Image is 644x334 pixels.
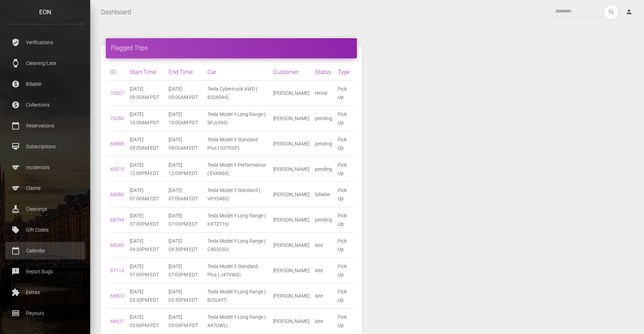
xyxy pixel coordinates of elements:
th: ID [108,64,127,81]
td: [DATE] 03:30PM EDT [166,283,205,309]
a: feedback Report Bugs [5,263,85,280]
a: calendar_today Calendar [5,242,85,259]
td: [PERSON_NAME] [271,258,312,283]
p: Incidentals [10,162,80,173]
td: pending [312,157,335,182]
td: [DATE] 07:00AM CDT [127,182,166,207]
td: [DATE] 12:00PM EDT [127,157,166,182]
td: Pick Up [335,157,355,182]
a: paid Collections [5,96,85,114]
td: [DATE] 07:00AM CDT [166,182,205,207]
p: Claims [10,183,80,193]
a: extension Extras [5,284,85,301]
td: [PERSON_NAME] [271,157,312,182]
td: Pick Up [335,81,355,106]
a: 68794 [110,217,124,223]
p: Payouts [10,308,80,318]
td: pending [312,131,335,157]
a: sports Incidentals [5,159,85,176]
a: cleaning_services Cleanings [5,200,85,218]
a: 67115 [110,268,124,273]
p: Cleaning/Late [10,58,80,68]
td: Tesla Model Y Standard ( VPY5485) [205,182,271,207]
td: [DATE] 07:00PM EDT [166,207,205,233]
a: 69515 [110,166,124,172]
button: search [604,5,618,19]
a: 66823 [110,293,124,299]
td: pending [312,207,335,233]
td: pending [312,106,335,131]
td: [DATE] 09:00AM EDT [127,131,166,157]
td: [PERSON_NAME] [271,182,312,207]
td: Tesla Model Y Long Range ( KXT2716) [205,207,271,233]
td: late [312,233,335,258]
td: [PERSON_NAME] [271,309,312,334]
td: [DATE] 10:00AM PDT [166,106,205,131]
th: Car [205,64,271,81]
th: Status [312,64,335,81]
td: [DATE] 07:00PM EDT [127,207,166,233]
p: Verifications [10,37,80,48]
td: Pick Up [335,182,355,207]
p: Billable [10,79,80,89]
td: Pick Up [335,131,355,157]
td: billable [312,182,335,207]
th: End Time [166,64,205,81]
i: person [626,8,633,15]
a: watch Cleaning/Late [5,55,85,72]
td: [DATE] 04:30PM EDT [127,233,166,258]
td: Pick Up [335,258,355,283]
a: 68380 [110,242,124,248]
td: [DATE] 09:00AM PDT [127,81,166,106]
a: 70280 [110,116,124,121]
a: 70507 [110,90,124,96]
p: Calendar [10,245,80,256]
p: Extras [10,287,80,298]
td: [PERSON_NAME] [271,283,312,309]
td: [PERSON_NAME] [271,106,312,131]
td: Pick Up [335,106,355,131]
a: person [620,5,639,19]
a: card_membership Subscriptions [5,138,85,155]
td: [DATE] 09:00AM PDT [166,81,205,106]
td: Tesla Model Y Long Range ( A47UWL) [205,309,271,334]
td: Tesla Cybertruck AWD ( 83269A4) [205,81,271,106]
p: Reservations [10,120,80,131]
a: local_offer Gift Codes [5,221,85,239]
td: [DATE] 12:00PM EDT [166,157,205,182]
th: Customer [271,64,312,81]
td: [DATE] 07:00PM EDT [127,258,166,283]
a: paid Billable [5,75,85,93]
td: [PERSON_NAME] [271,81,312,106]
td: [PERSON_NAME] [271,207,312,233]
p: Cleanings [10,204,80,214]
td: [DATE] 09:00AM EDT [166,131,205,157]
td: late [312,258,335,283]
td: [DATE] 10:00AM PDT [127,106,166,131]
td: Tesla Model 3 Standard Plus ( S37RGF) [205,131,271,157]
td: [DATE] 03:30PM EDT [127,283,166,309]
a: 69086 [110,192,124,197]
td: Tesla Model 3 Standard Plus ( J47VWD) [205,258,271,283]
td: Tesla Model Y Long Range ( B20UHT) [205,283,271,309]
td: Pick Up [335,309,355,334]
td: late [312,309,335,334]
p: Collections [10,100,80,110]
td: late [312,283,335,309]
td: Pick Up [335,207,355,233]
td: rental [312,81,335,106]
td: Tesla Model Y Performance ( EVAN65) [205,157,271,182]
td: Pick Up [335,283,355,309]
td: Tesla Model Y Long Range ( C403550) [205,233,271,258]
a: Dashboard [101,3,131,21]
td: Pick Up [335,233,355,258]
h4: Flagged Trips [111,43,352,52]
a: 66631 [110,318,124,324]
td: [DATE] 07:00PM EDT [166,258,205,283]
a: money Payouts [5,304,85,322]
a: calendar_today Reservations [5,117,85,134]
td: [PERSON_NAME] [271,233,312,258]
th: Type [335,64,355,81]
p: Report Bugs [10,266,80,277]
